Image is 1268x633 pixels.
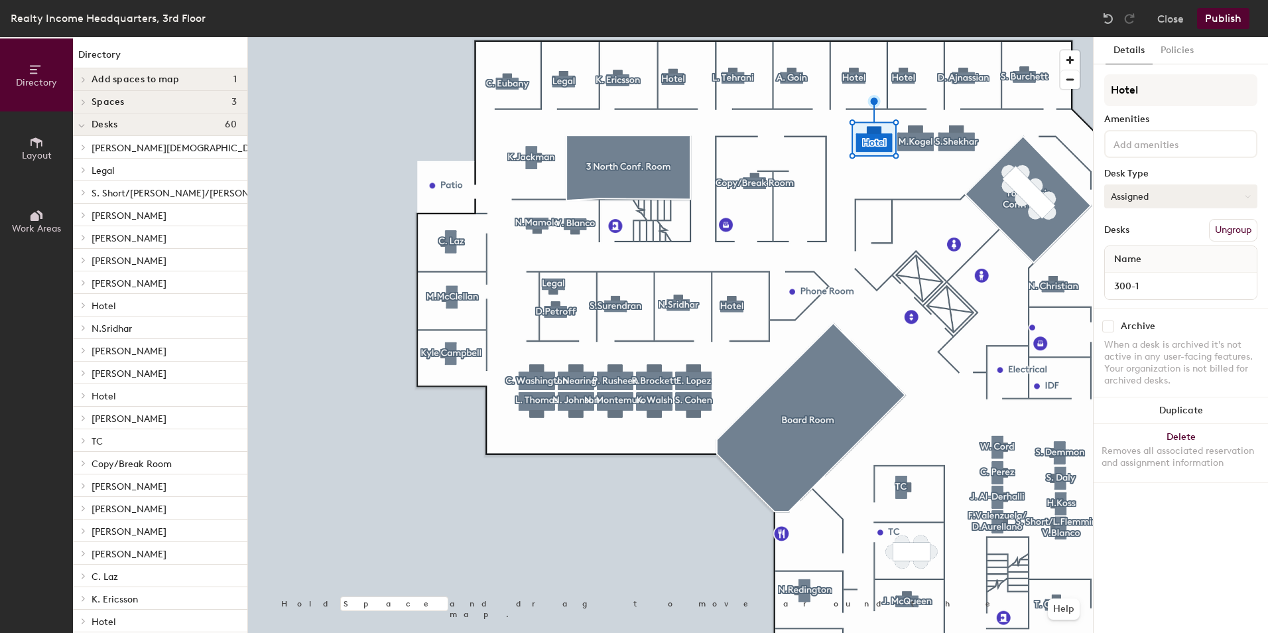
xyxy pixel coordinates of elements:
[92,97,125,107] span: Spaces
[233,74,237,85] span: 1
[92,74,180,85] span: Add spaces to map
[92,481,166,492] span: [PERSON_NAME]
[1106,37,1153,64] button: Details
[16,77,57,88] span: Directory
[22,150,52,161] span: Layout
[92,143,268,154] span: [PERSON_NAME][DEMOGRAPHIC_DATA]
[1104,339,1257,387] div: When a desk is archived it's not active in any user-facing features. Your organization is not bil...
[92,504,166,515] span: [PERSON_NAME]
[92,119,117,130] span: Desks
[92,165,115,176] span: Legal
[92,616,116,628] span: Hotel
[92,323,132,334] span: N.Sridhar
[92,278,166,289] span: [PERSON_NAME]
[1209,219,1257,242] button: Ungroup
[92,368,166,380] span: [PERSON_NAME]
[1102,12,1115,25] img: Undo
[1094,424,1268,482] button: DeleteRemoves all associated reservation and assignment information
[92,526,166,537] span: [PERSON_NAME]
[1104,169,1257,179] div: Desk Type
[1104,184,1257,208] button: Assigned
[92,188,285,199] span: S. Short/[PERSON_NAME]/[PERSON_NAME]
[92,436,103,447] span: TC
[1108,277,1254,295] input: Unnamed desk
[1153,37,1202,64] button: Policies
[92,210,166,222] span: [PERSON_NAME]
[12,223,61,234] span: Work Areas
[1048,598,1080,620] button: Help
[1197,8,1249,29] button: Publish
[92,594,138,605] span: K. Ericsson
[92,301,116,312] span: Hotel
[92,391,116,402] span: Hotel
[1108,247,1148,271] span: Name
[92,549,166,560] span: [PERSON_NAME]
[92,255,166,267] span: [PERSON_NAME]
[225,119,237,130] span: 60
[1111,135,1230,151] input: Add amenities
[1121,321,1155,332] div: Archive
[73,48,247,68] h1: Directory
[92,233,166,244] span: [PERSON_NAME]
[1157,8,1184,29] button: Close
[92,458,172,470] span: Copy/Break Room
[1104,225,1129,236] div: Desks
[11,10,206,27] div: Realty Income Headquarters, 3rd Floor
[1123,12,1136,25] img: Redo
[1094,397,1268,424] button: Duplicate
[1104,114,1257,125] div: Amenities
[92,571,118,583] span: C. Laz
[92,346,166,357] span: [PERSON_NAME]
[1102,445,1260,469] div: Removes all associated reservation and assignment information
[92,413,166,425] span: [PERSON_NAME]
[231,97,237,107] span: 3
